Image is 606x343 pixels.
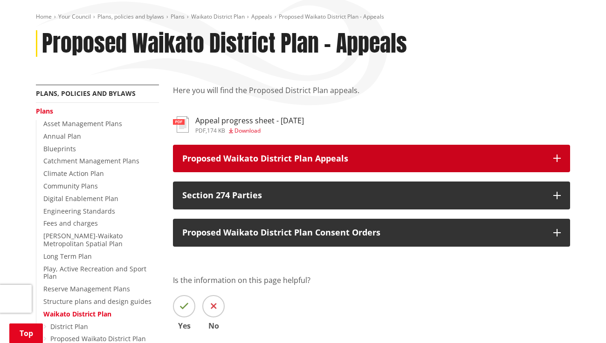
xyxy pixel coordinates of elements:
a: Proposed Waikato District Plan [50,334,146,343]
a: Fees and charges [43,219,98,228]
a: Long Term Plan [43,252,92,261]
a: Home [36,13,52,20]
a: Catchment Management Plans [43,156,139,165]
p: Is the information on this page helpful? [173,275,570,286]
a: District Plan [50,322,88,331]
a: Plans, policies and bylaws [97,13,164,20]
p: Proposed Waikato District Plan Consent Orders [182,228,544,237]
h1: Proposed Waikato District Plan - Appeals [42,30,407,57]
a: Appeals [251,13,272,20]
a: Play, Active Recreation and Sport Plan [43,264,146,281]
a: Digital Enablement Plan [43,194,118,203]
span: Proposed Waikato District Plan - Appeals [279,13,384,20]
a: Blueprints [43,144,76,153]
a: Top [9,323,43,343]
p: Proposed Waikato District Plan Appeals [182,154,544,163]
a: Community Plans [43,182,98,190]
button: Section 274 Parties [173,182,570,209]
a: Plans [36,107,53,115]
p: Here you will find the Proposed District Plan appeals. [173,85,570,107]
a: Structure plans and design guides [43,297,151,306]
a: Appeal progress sheet - [DATE] pdf,174 KB Download [173,116,304,133]
button: Proposed Waikato District Plan Consent Orders [173,219,570,247]
span: 174 KB [207,127,225,135]
img: document-pdf.svg [173,116,189,133]
nav: breadcrumb [36,13,570,21]
a: Annual Plan [43,132,81,141]
a: Your Council [58,13,91,20]
p: Section 274 Parties [182,191,544,200]
div: , [195,128,304,134]
a: Asset Management Plans [43,119,122,128]
span: Download [234,127,261,135]
span: pdf [195,127,206,135]
a: Climate Action Plan [43,169,104,178]
iframe: Messenger Launcher [563,304,597,337]
h3: Appeal progress sheet - [DATE] [195,116,304,125]
a: Waikato District Plan [191,13,245,20]
a: Plans [171,13,185,20]
a: Engineering Standards [43,207,115,215]
a: Reserve Management Plans [43,284,130,293]
span: No [202,322,225,330]
button: Proposed Waikato District Plan Appeals [173,145,570,173]
a: Waikato District Plan [43,309,111,318]
a: Plans, policies and bylaws [36,89,136,98]
a: [PERSON_NAME]-Waikato Metropolitan Spatial Plan [43,231,123,248]
span: Yes [173,322,195,330]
